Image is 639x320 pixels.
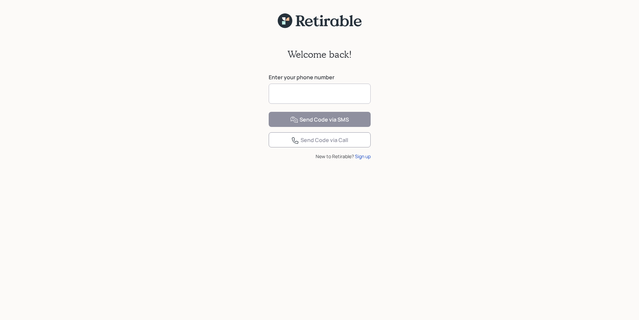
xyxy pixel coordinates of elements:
div: New to Retirable? [269,153,371,160]
div: Sign up [355,153,371,160]
label: Enter your phone number [269,74,371,81]
h2: Welcome back! [287,49,352,60]
button: Send Code via Call [269,132,371,147]
button: Send Code via SMS [269,112,371,127]
div: Send Code via Call [291,136,348,144]
div: Send Code via SMS [290,116,349,124]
